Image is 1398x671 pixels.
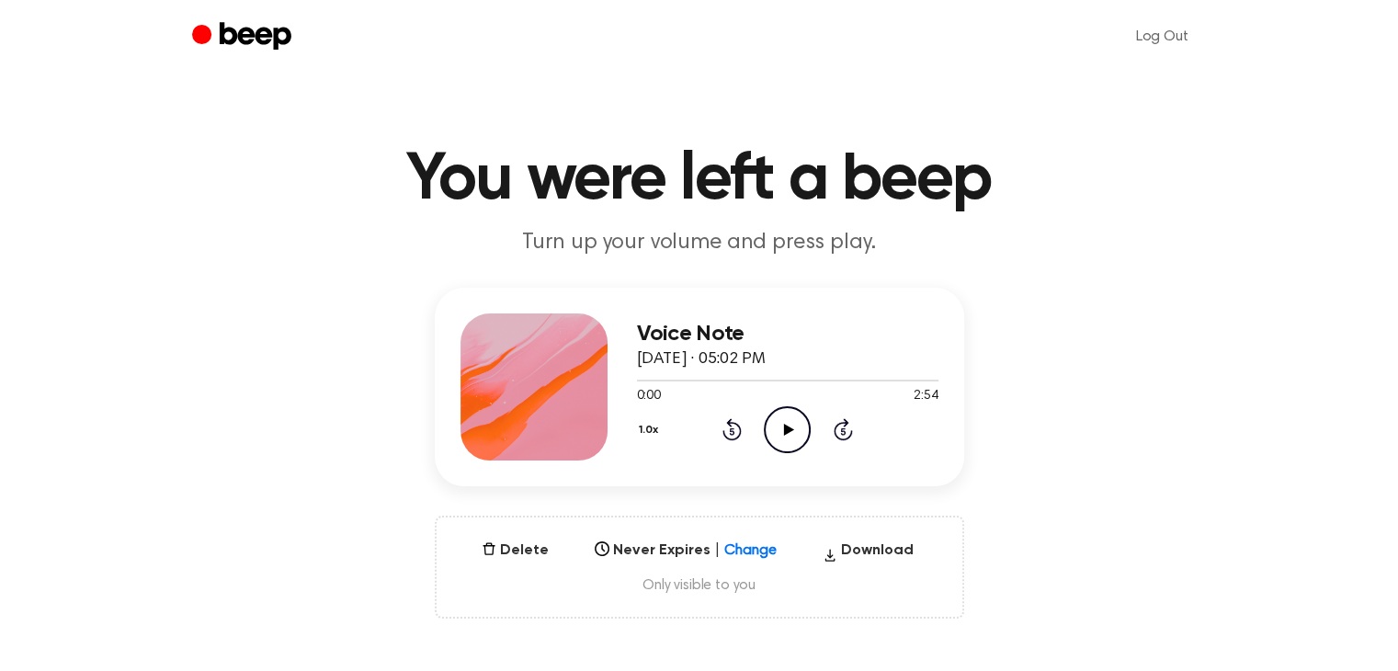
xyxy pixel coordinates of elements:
span: Only visible to you [459,576,940,595]
a: Log Out [1118,15,1207,59]
span: 2:54 [914,387,938,406]
h1: You were left a beep [229,147,1170,213]
button: 1.0x [637,415,665,446]
button: Delete [474,540,556,562]
h3: Voice Note [637,322,938,347]
button: Download [815,540,921,569]
span: [DATE] · 05:02 PM [637,351,766,368]
span: 0:00 [637,387,661,406]
p: Turn up your volume and press play. [347,228,1052,258]
a: Beep [192,19,296,55]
